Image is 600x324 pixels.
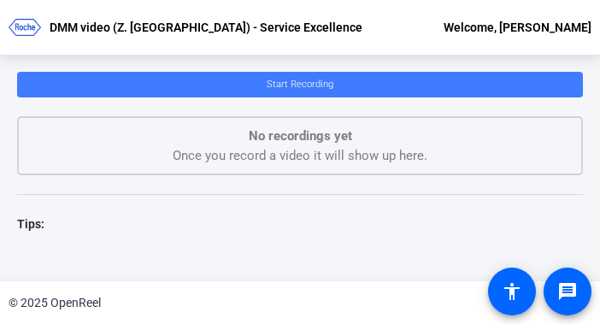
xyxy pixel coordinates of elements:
div: © 2025 OpenReel [9,294,101,312]
mat-icon: message [557,281,578,302]
p: No recordings yet [36,127,564,146]
div: Tips: [17,214,583,234]
button: Start Recording [17,72,583,97]
p: DMM video (Z. [GEOGRAPHIC_DATA]) - Service Excellence [50,17,362,38]
span: Start Recording [267,79,333,90]
img: OpenReel logo [9,19,41,36]
div: Once you record a video it will show up here. [36,127,564,165]
mat-icon: accessibility [502,281,522,302]
div: Welcome, [PERSON_NAME] [444,17,591,38]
